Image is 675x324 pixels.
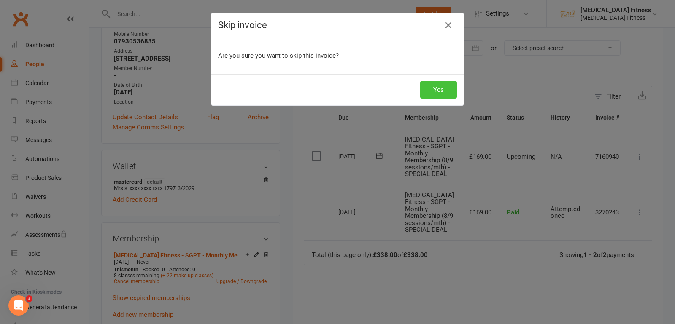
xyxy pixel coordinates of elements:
iframe: Intercom live chat [8,295,29,316]
button: Yes [420,81,457,99]
span: 3 [26,295,32,302]
h4: Skip invoice [218,20,457,30]
span: Are you sure you want to skip this invoice? [218,52,339,59]
button: Close [442,19,455,32]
